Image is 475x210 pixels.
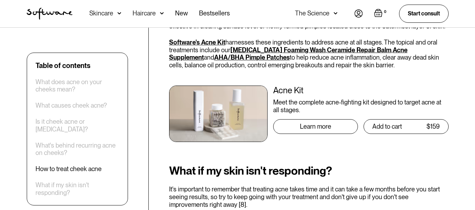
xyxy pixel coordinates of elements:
a: What if my skin isn't responding? [36,182,119,197]
a: Software's Acne Kit [169,39,225,46]
img: arrow down [117,10,121,17]
div: Add to cart [372,123,402,130]
a: Start consult [399,5,449,22]
a: AHA/BHA Pimple Patches [214,54,290,61]
div: Acne Kit [273,86,449,96]
div: Meet the complete acne-fighting kit designed to target acne at all stages. [273,99,449,114]
div: Haircare [133,10,156,17]
div: Learn more [300,123,331,130]
a: [MEDICAL_DATA] Foaming Wash [230,46,326,54]
img: arrow down [334,10,338,17]
div: Table of contents [36,61,90,70]
a: What causes cheek acne? [36,102,107,110]
div: The Science [295,10,329,17]
a: Is it cheek acne or [MEDICAL_DATA]? [36,118,119,133]
div: 0 [383,9,388,15]
div: Skincare [89,10,113,17]
p: harnesses these ingredients to address acne at all stages. The topical and oral treatments includ... [169,39,449,69]
a: How to treat cheek acne [36,165,102,173]
a: Acne KitMeet the complete acne-fighting kit designed to target acne at all stages.Learn moreAdd t... [169,86,449,142]
img: Software Logo [27,8,72,20]
div: $159 [426,123,440,130]
img: arrow down [160,10,164,17]
h2: What if my skin isn't responding? [169,164,449,177]
p: It's important to remember that treating acne takes time and it can take a few months before you ... [169,185,449,208]
a: What's behind recurring acne on cheeks? [36,142,119,157]
a: Ceramide Repair Balm [327,46,391,54]
a: What does acne on your cheeks mean? [36,78,119,93]
a: home [27,8,72,20]
a: Acne Supplement [169,46,407,61]
a: Open empty cart [374,9,388,19]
